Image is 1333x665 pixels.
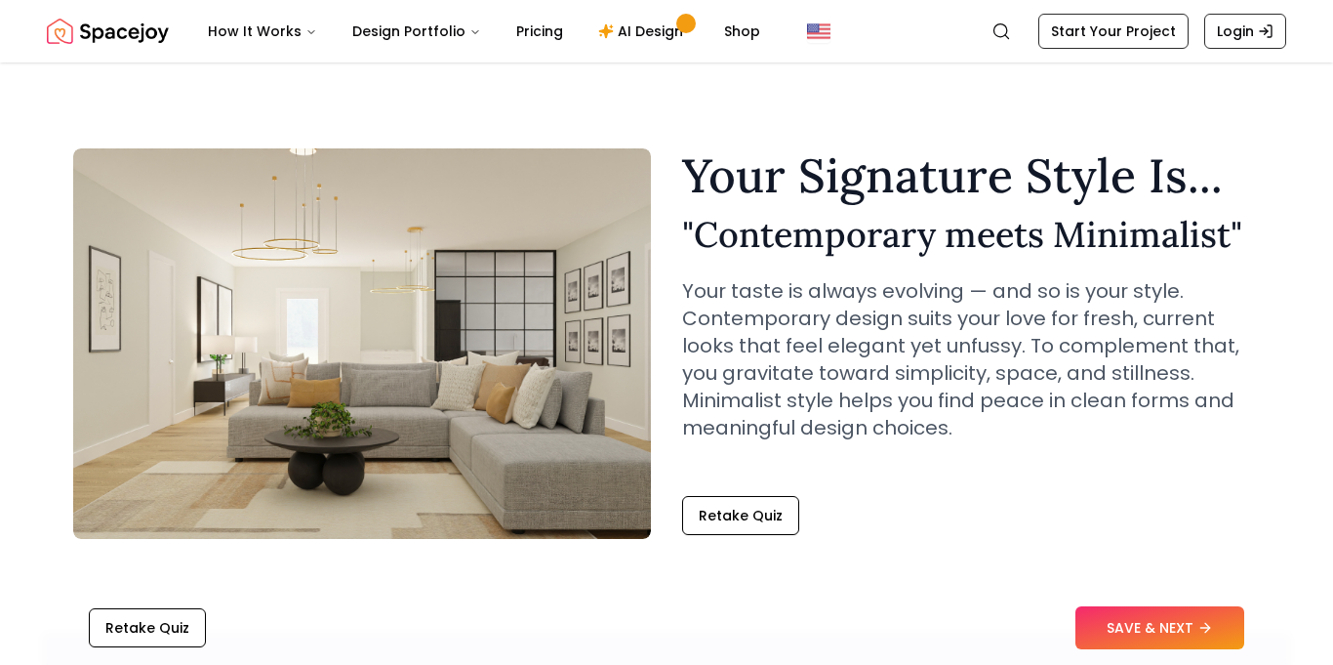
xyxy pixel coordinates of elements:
[807,20,830,43] img: United States
[192,12,333,51] button: How It Works
[47,12,169,51] a: Spacejoy
[1075,606,1244,649] button: SAVE & NEXT
[1204,14,1286,49] a: Login
[1038,14,1189,49] a: Start Your Project
[682,152,1260,199] h1: Your Signature Style Is...
[682,277,1260,441] p: Your taste is always evolving — and so is your style. Contemporary design suits your love for fre...
[337,12,497,51] button: Design Portfolio
[682,215,1260,254] h2: " Contemporary meets Minimalist "
[73,148,651,539] img: Contemporary meets Minimalist Style Example
[583,12,705,51] a: AI Design
[682,496,799,535] button: Retake Quiz
[89,608,206,647] button: Retake Quiz
[192,12,776,51] nav: Main
[708,12,776,51] a: Shop
[501,12,579,51] a: Pricing
[47,12,169,51] img: Spacejoy Logo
